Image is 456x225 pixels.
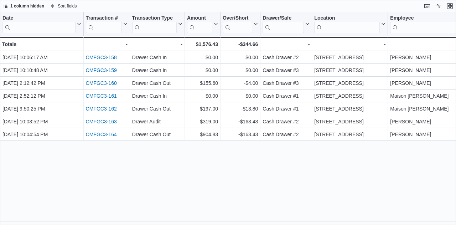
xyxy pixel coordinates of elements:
div: [DATE] 10:10:48 AM [2,66,81,75]
div: $1,576.43 [187,40,218,48]
div: Transaction Type [132,15,177,22]
div: Drawer Cash Out [132,130,182,139]
div: Over/Short [223,15,252,33]
button: Transaction # [86,15,128,33]
div: [DATE] 2:52:12 PM [2,92,81,100]
button: Amount [187,15,218,33]
div: Cash Drawer #3 [263,66,310,75]
div: [STREET_ADDRESS] [314,79,385,87]
div: $0.00 [187,53,218,62]
div: [DATE] 10:03:52 PM [2,117,81,126]
div: [STREET_ADDRESS] [314,104,385,113]
div: - [132,40,182,48]
div: [STREET_ADDRESS] [314,130,385,139]
div: Location [314,15,380,33]
div: -$163.43 [223,130,258,139]
div: [DATE] 10:04:54 PM [2,130,81,139]
a: CMFGC3-162 [86,106,117,112]
div: - [86,40,128,48]
div: $155.60 [187,79,218,87]
div: $0.00 [187,92,218,100]
div: Date [2,15,76,33]
div: -$344.66 [223,40,258,48]
div: Transaction # URL [86,15,122,33]
div: $319.00 [187,117,218,126]
div: Transaction # [86,15,122,22]
div: $0.00 [223,66,258,75]
div: Drawer Cash Out [132,104,182,113]
div: Drawer Cash In [132,92,182,100]
div: Cash Drawer #2 [263,117,310,126]
div: [STREET_ADDRESS] [314,66,385,75]
span: Sort fields [58,3,77,9]
div: [DATE] 10:06:17 AM [2,53,81,62]
div: Totals [2,40,81,48]
a: CMFGC3-160 [86,80,117,86]
div: Cash Drawer #1 [263,104,310,113]
button: Sort fields [48,2,79,10]
div: [STREET_ADDRESS] [314,53,385,62]
a: CMFGC3-161 [86,93,117,99]
div: [DATE] 2:12:42 PM [2,79,81,87]
div: [DATE] 9:50:25 PM [2,104,81,113]
div: Cash Drawer #1 [263,92,310,100]
div: Drawer Cash Out [132,79,182,87]
div: Location [314,15,380,22]
div: Amount [187,15,212,33]
a: CMFGC3-159 [86,67,117,73]
button: Display options [434,2,443,10]
button: Transaction Type [132,15,182,33]
div: - [314,40,385,48]
div: Drawer/Safe [263,15,304,22]
div: Cash Drawer #2 [263,53,310,62]
span: 1 column hidden [10,3,44,9]
a: CMFGC3-163 [86,119,117,124]
div: $0.00 [187,66,218,75]
div: $904.83 [187,130,218,139]
button: Exit fullscreen [446,2,454,10]
div: Drawer Audit [132,117,182,126]
div: -$4.00 [223,79,258,87]
div: Over/Short [223,15,252,22]
div: $0.00 [223,53,258,62]
button: Over/Short [223,15,258,33]
div: Drawer Cash In [132,66,182,75]
a: CMFGC3-164 [86,132,117,137]
button: 1 column hidden [0,2,47,10]
div: Transaction Type [132,15,177,33]
button: Date [2,15,81,33]
div: $197.00 [187,104,218,113]
div: $0.00 [223,92,258,100]
button: Drawer/Safe [263,15,310,33]
div: [STREET_ADDRESS] [314,92,385,100]
button: Keyboard shortcuts [423,2,431,10]
div: Drawer/Safe [263,15,304,33]
div: Date [2,15,76,22]
div: Cash Drawer #2 [263,130,310,139]
div: -$163.43 [223,117,258,126]
a: CMFGC3-158 [86,55,117,60]
div: [STREET_ADDRESS] [314,117,385,126]
button: Location [314,15,385,33]
div: Drawer Cash In [132,53,182,62]
div: Cash Drawer #3 [263,79,310,87]
div: Amount [187,15,212,22]
div: - [263,40,310,48]
div: -$13.80 [223,104,258,113]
